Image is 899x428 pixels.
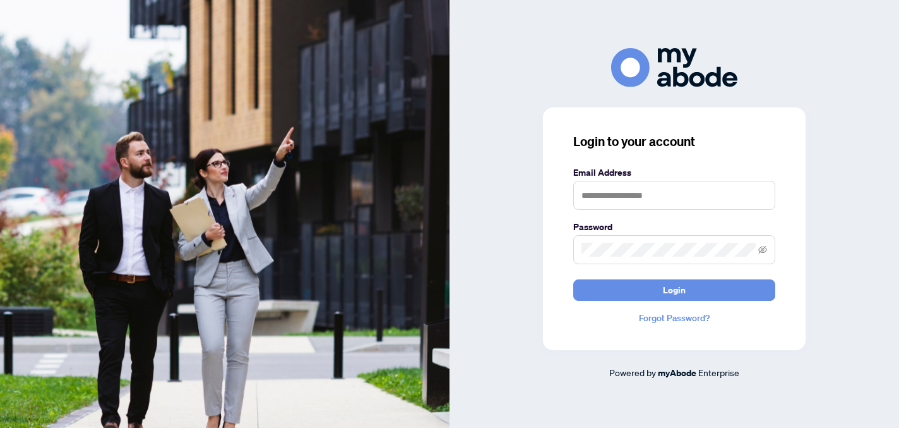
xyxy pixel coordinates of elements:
a: myAbode [658,366,696,380]
label: Password [573,220,775,234]
span: Powered by [609,367,656,378]
span: eye-invisible [758,245,767,254]
span: Enterprise [698,367,739,378]
h3: Login to your account [573,133,775,150]
img: ma-logo [611,48,737,87]
button: Login [573,279,775,301]
label: Email Address [573,166,775,180]
a: Forgot Password? [573,311,775,325]
span: Login [663,280,686,300]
